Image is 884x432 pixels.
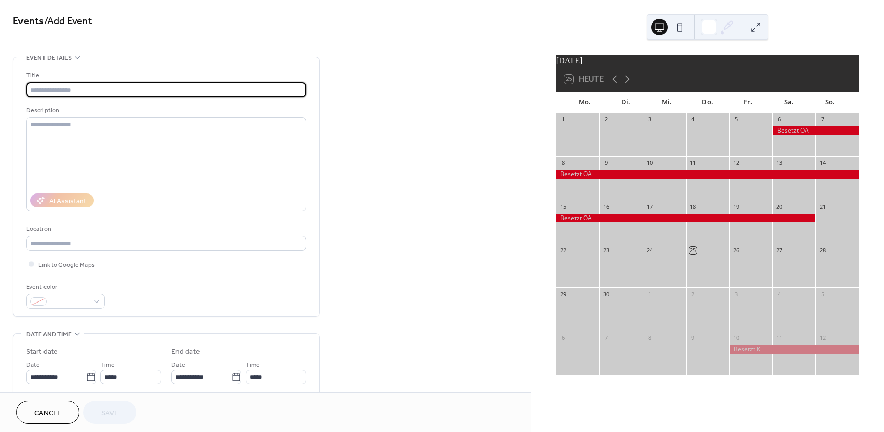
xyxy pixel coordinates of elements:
[556,55,859,67] div: [DATE]
[26,360,40,371] span: Date
[732,334,740,341] div: 10
[602,334,610,341] div: 7
[776,334,783,341] div: 11
[26,347,58,357] div: Start date
[246,360,260,371] span: Time
[810,92,851,113] div: So.
[689,203,697,210] div: 18
[776,247,783,254] div: 27
[732,247,740,254] div: 26
[171,360,185,371] span: Date
[26,105,304,116] div: Description
[646,92,687,113] div: Mi.
[776,203,783,210] div: 20
[556,214,816,223] div: Besetzt OA
[687,92,728,113] div: Do.
[564,92,605,113] div: Mo.
[732,290,740,298] div: 3
[16,401,79,424] button: Cancel
[26,53,72,63] span: Event details
[26,224,304,234] div: Location
[559,290,567,298] div: 29
[646,203,653,210] div: 17
[732,203,740,210] div: 19
[689,334,697,341] div: 9
[602,247,610,254] div: 23
[26,282,103,292] div: Event color
[776,159,783,167] div: 13
[732,116,740,123] div: 5
[559,203,567,210] div: 15
[171,347,200,357] div: End date
[776,116,783,123] div: 6
[26,329,72,340] span: Date and time
[605,92,646,113] div: Di.
[646,290,653,298] div: 1
[689,290,697,298] div: 2
[728,92,769,113] div: Fr.
[819,334,826,341] div: 12
[729,345,859,354] div: Besetzt K
[559,247,567,254] div: 22
[819,290,826,298] div: 5
[602,290,610,298] div: 30
[26,70,304,81] div: Title
[819,247,826,254] div: 28
[646,334,653,341] div: 8
[602,116,610,123] div: 2
[819,203,826,210] div: 21
[559,334,567,341] div: 6
[646,159,653,167] div: 10
[689,116,697,123] div: 4
[44,11,92,31] span: / Add Event
[38,260,95,270] span: Link to Google Maps
[776,290,783,298] div: 4
[602,203,610,210] div: 16
[772,126,859,135] div: Besetzt OA
[559,116,567,123] div: 1
[34,408,61,419] span: Cancel
[732,159,740,167] div: 12
[646,247,653,254] div: 24
[556,170,859,179] div: Besetzt OA
[769,92,810,113] div: Sa.
[100,360,115,371] span: Time
[689,159,697,167] div: 11
[819,116,826,123] div: 7
[689,247,697,254] div: 25
[13,11,44,31] a: Events
[819,159,826,167] div: 14
[646,116,653,123] div: 3
[602,159,610,167] div: 9
[559,159,567,167] div: 8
